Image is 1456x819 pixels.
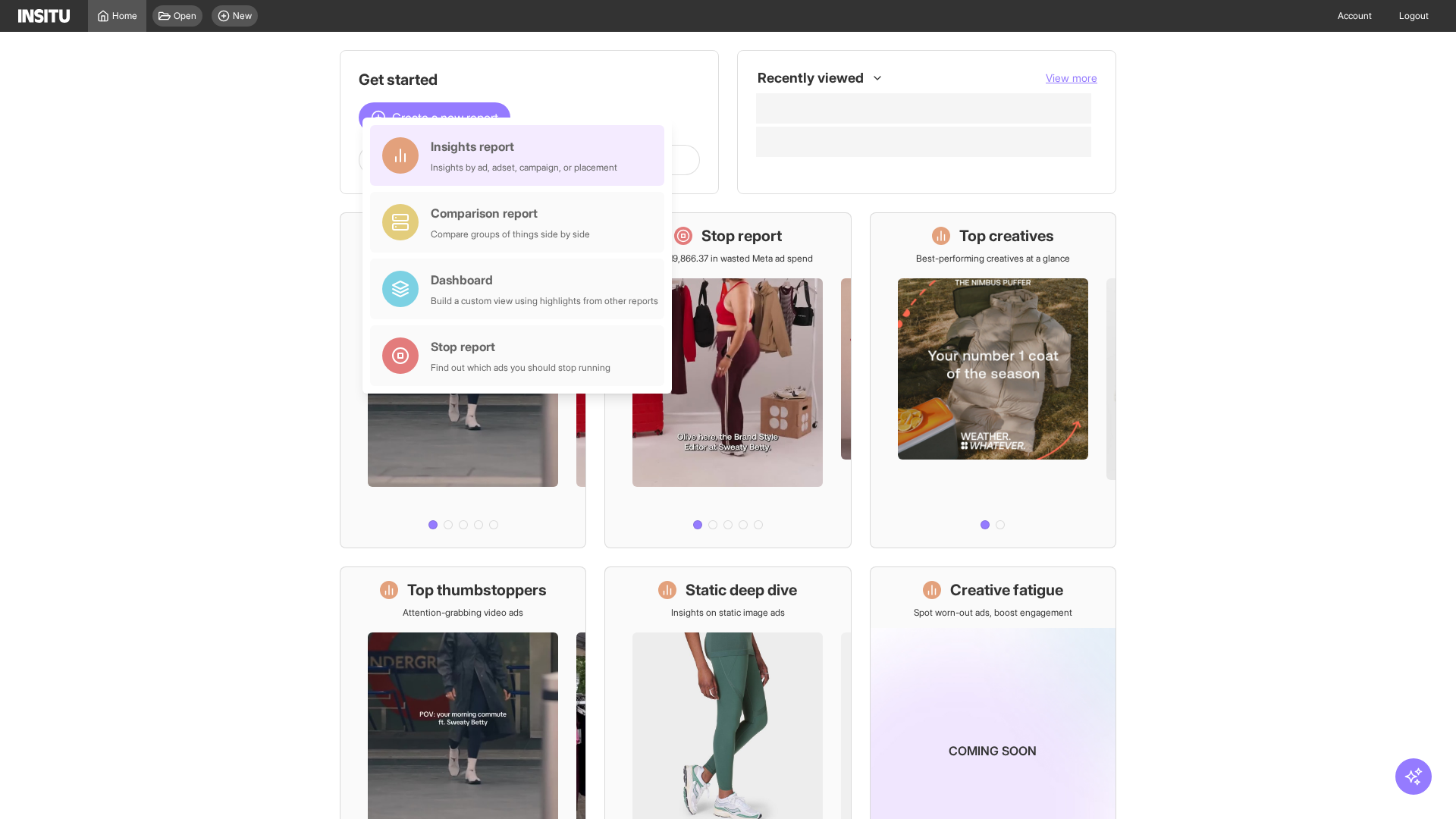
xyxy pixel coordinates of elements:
[340,212,586,548] a: What's live nowSee all active ads instantly
[686,579,797,601] h1: Static deep dive
[604,212,851,548] a: Stop reportSave £19,866.37 in wasted Meta ad spend
[431,271,658,289] div: Dashboard
[431,137,617,155] div: Insights report
[407,579,547,601] h1: Top thumbstoppers
[870,212,1116,548] a: Top creativesBest-performing creatives at a glance
[392,108,498,127] span: Create a new report
[642,253,813,265] p: Save £19,866.37 in wasted Meta ad spend
[431,337,610,356] div: Stop report
[431,362,610,374] div: Find out which ads you should stop running
[403,607,523,619] p: Attention-grabbing video ads
[959,225,1054,246] h1: Top creatives
[233,10,252,22] span: New
[431,162,617,174] div: Insights by ad, adset, campaign, or placement
[701,225,782,246] h1: Stop report
[431,228,590,240] div: Compare groups of things side by side
[671,607,785,619] p: Insights on static image ads
[431,204,590,222] div: Comparison report
[1046,71,1097,84] span: View more
[359,102,510,133] button: Create a new report
[359,69,700,90] h1: Get started
[1046,71,1097,86] button: View more
[916,253,1070,265] p: Best-performing creatives at a glance
[174,10,196,22] span: Open
[18,9,70,23] img: Logo
[112,10,137,22] span: Home
[431,295,658,307] div: Build a custom view using highlights from other reports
